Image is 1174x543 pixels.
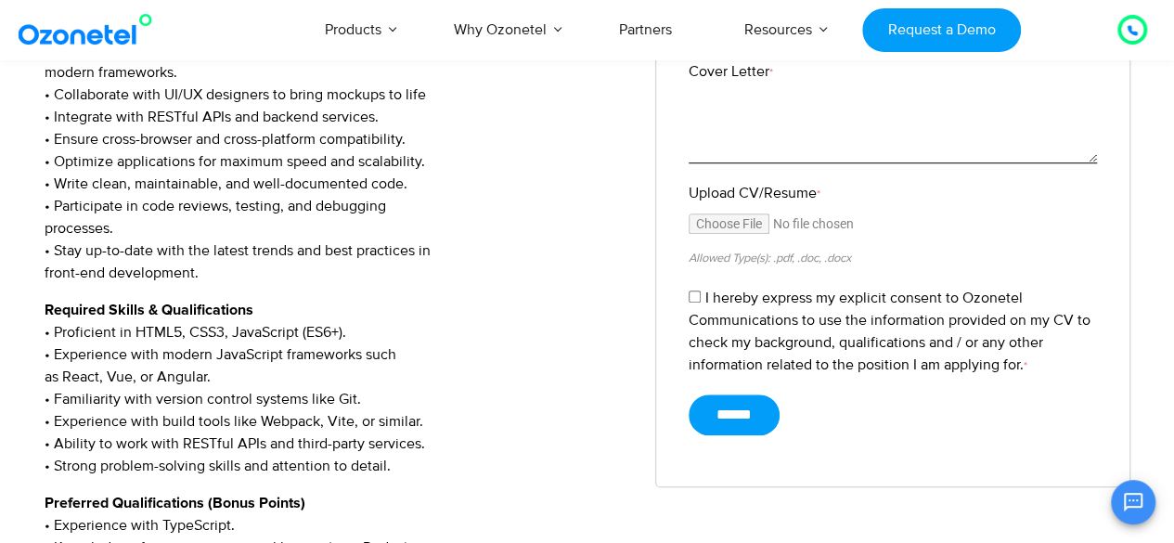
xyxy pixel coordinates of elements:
[862,8,1021,52] a: Request a Demo
[689,182,1097,204] label: Upload CV/Resume
[689,251,851,265] small: Allowed Type(s): .pdf, .doc, .docx
[45,299,628,477] p: • Proficient in HTML5, CSS3, JavaScript (ES6+). • Experience with modern JavaScript frameworks su...
[689,289,1090,374] label: I hereby express my explicit consent to Ozonetel Communications to use the information provided o...
[45,496,305,511] strong: Preferred Qualifications (Bonus Points)
[689,60,1097,83] label: Cover Letter
[1111,480,1155,524] button: Open chat
[45,303,253,317] strong: Required Skills & Qualifications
